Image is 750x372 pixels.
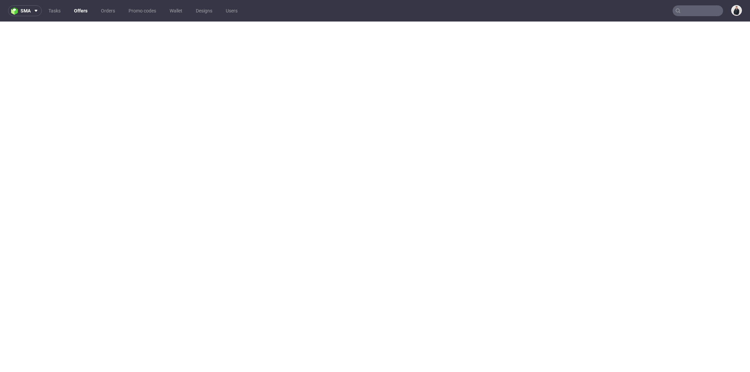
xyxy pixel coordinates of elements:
img: logo [11,7,21,15]
span: sma [21,8,31,13]
a: Promo codes [124,5,160,16]
a: Wallet [166,5,186,16]
a: Tasks [44,5,65,16]
button: sma [8,5,42,16]
a: Orders [97,5,119,16]
a: Designs [192,5,216,16]
a: Offers [70,5,92,16]
img: Adrian Margula [732,6,741,15]
a: Users [222,5,242,16]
